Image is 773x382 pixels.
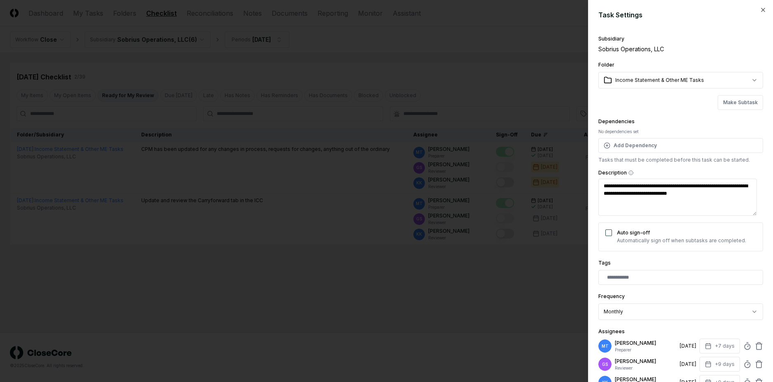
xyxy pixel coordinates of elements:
label: Dependencies [598,118,635,124]
div: [DATE] [680,361,696,368]
span: MT [602,343,609,349]
label: Tags [598,260,611,266]
button: +9 days [699,357,740,372]
button: +7 days [699,339,740,353]
button: Add Dependency [598,138,763,153]
label: Description [598,170,763,175]
p: [PERSON_NAME] [615,358,676,365]
button: Description [628,170,633,175]
div: Subsidiary [598,36,763,41]
p: Reviewer [615,365,676,371]
label: Assignees [598,328,625,334]
p: Tasks that must be completed before this task can be started. [598,156,763,164]
div: [DATE] [680,342,696,350]
label: Folder [598,62,614,68]
p: [PERSON_NAME] [615,339,676,347]
label: Frequency [598,293,625,299]
div: Sobrius Operations, LLC [598,45,763,53]
h2: Task Settings [598,10,763,20]
label: Auto sign-off [617,229,650,236]
span: GS [602,361,608,368]
p: Preparer [615,347,676,353]
p: Automatically sign off when subtasks are completed. [617,237,746,244]
div: No dependencies set [598,129,763,135]
button: Make Subtask [718,95,763,110]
